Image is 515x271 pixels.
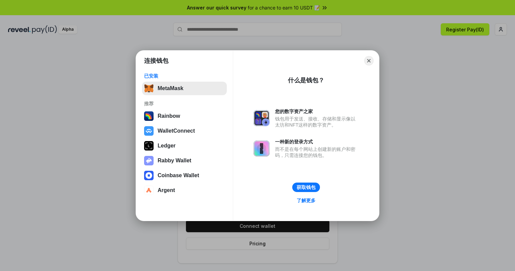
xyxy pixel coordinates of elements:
img: svg+xml,%3Csvg%20xmlns%3D%22http%3A%2F%2Fwww.w3.org%2F2000%2Fsvg%22%20fill%3D%22none%22%20viewBox... [253,110,270,126]
button: Argent [142,184,227,197]
div: 获取钱包 [297,184,316,190]
img: svg+xml,%3Csvg%20width%3D%22120%22%20height%3D%22120%22%20viewBox%3D%220%200%20120%20120%22%20fil... [144,111,154,121]
button: Close [364,56,374,65]
div: Argent [158,187,175,193]
a: 了解更多 [293,196,320,205]
button: Coinbase Wallet [142,169,227,182]
h1: 连接钱包 [144,57,168,65]
div: WalletConnect [158,128,195,134]
button: Rabby Wallet [142,154,227,167]
div: 推荐 [144,101,225,107]
img: svg+xml,%3Csvg%20fill%3D%22none%22%20height%3D%2233%22%20viewBox%3D%220%200%2035%2033%22%20width%... [144,84,154,93]
img: svg+xml,%3Csvg%20width%3D%2228%22%20height%3D%2228%22%20viewBox%3D%220%200%2028%2028%22%20fill%3D... [144,171,154,180]
button: Rainbow [142,109,227,123]
div: Ledger [158,143,175,149]
button: MetaMask [142,82,227,95]
div: 什么是钱包？ [288,76,324,84]
img: svg+xml,%3Csvg%20xmlns%3D%22http%3A%2F%2Fwww.w3.org%2F2000%2Fsvg%22%20fill%3D%22none%22%20viewBox... [144,156,154,165]
div: MetaMask [158,85,183,91]
img: svg+xml,%3Csvg%20xmlns%3D%22http%3A%2F%2Fwww.w3.org%2F2000%2Fsvg%22%20fill%3D%22none%22%20viewBox... [253,140,270,157]
div: 一种新的登录方式 [275,139,359,145]
button: Ledger [142,139,227,153]
div: Coinbase Wallet [158,172,199,179]
div: Rainbow [158,113,180,119]
div: 钱包用于发送、接收、存储和显示像以太坊和NFT这样的数字资产。 [275,116,359,128]
img: svg+xml,%3Csvg%20xmlns%3D%22http%3A%2F%2Fwww.w3.org%2F2000%2Fsvg%22%20width%3D%2228%22%20height%3... [144,141,154,151]
div: 您的数字资产之家 [275,108,359,114]
img: svg+xml,%3Csvg%20width%3D%2228%22%20height%3D%2228%22%20viewBox%3D%220%200%2028%2028%22%20fill%3D... [144,126,154,136]
div: 而不是在每个网站上创建新的账户和密码，只需连接您的钱包。 [275,146,359,158]
button: 获取钱包 [292,183,320,192]
div: Rabby Wallet [158,158,191,164]
img: svg+xml,%3Csvg%20width%3D%2228%22%20height%3D%2228%22%20viewBox%3D%220%200%2028%2028%22%20fill%3D... [144,186,154,195]
div: 了解更多 [297,197,316,204]
div: 已安装 [144,73,225,79]
button: WalletConnect [142,124,227,138]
